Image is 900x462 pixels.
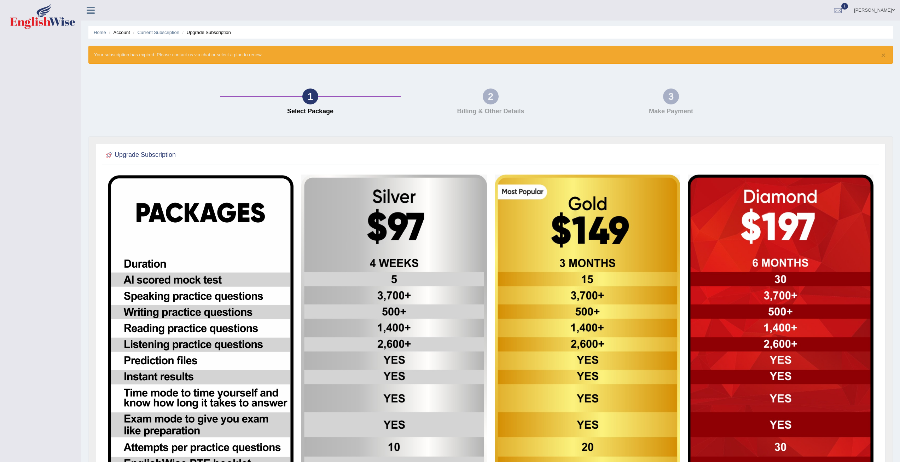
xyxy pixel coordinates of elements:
h4: Billing & Other Details [404,108,577,115]
div: Your subscription has expired. Please contact us via chat or select a plan to renew [88,46,893,64]
div: 3 [663,89,679,104]
span: 1 [841,3,848,10]
a: Current Subscription [137,30,179,35]
h2: Upgrade Subscription [104,150,176,160]
h4: Make Payment [585,108,758,115]
div: 1 [302,89,318,104]
div: 2 [483,89,499,104]
h4: Select Package [224,108,397,115]
a: Home [94,30,106,35]
li: Account [107,29,130,36]
button: × [881,51,886,59]
li: Upgrade Subscription [181,29,231,36]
